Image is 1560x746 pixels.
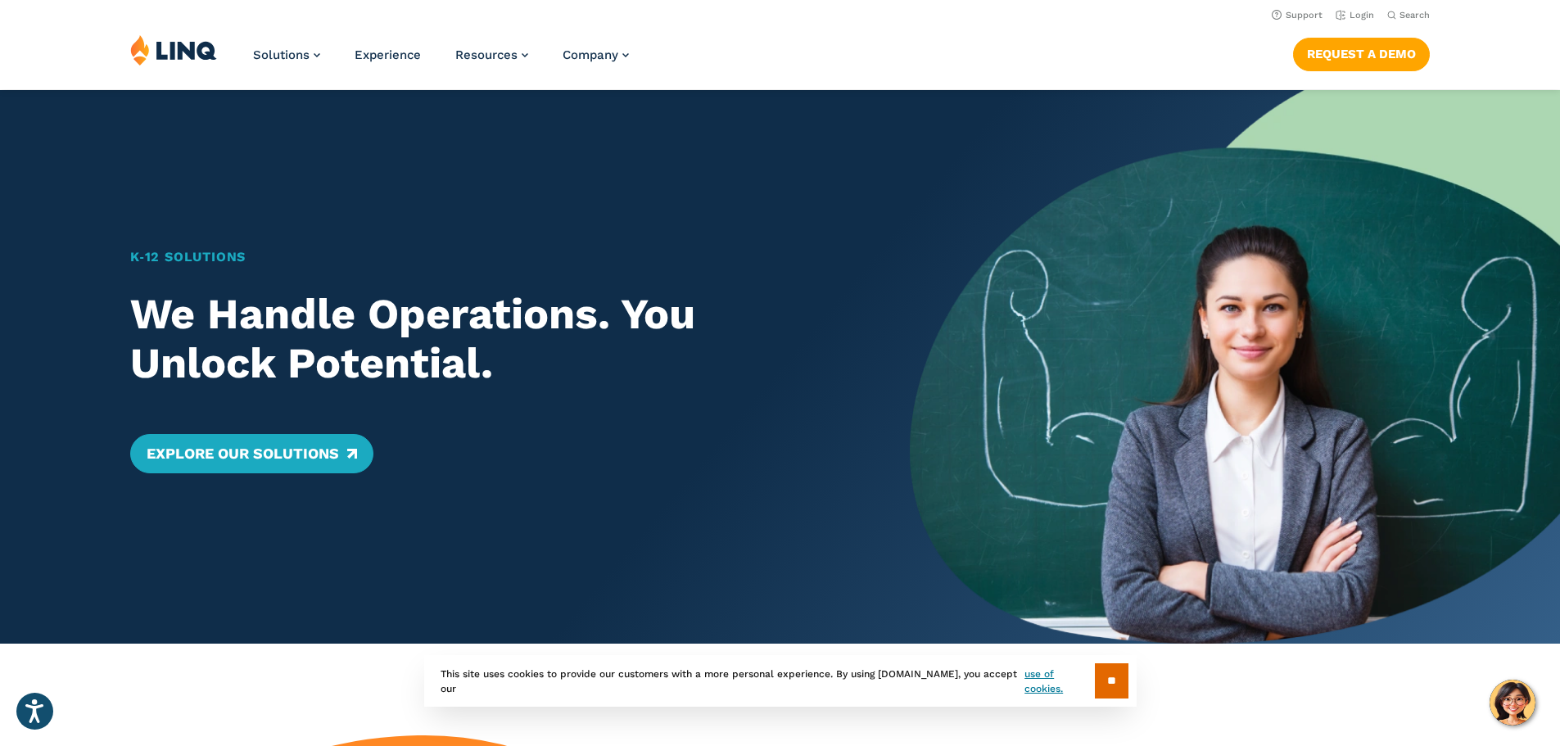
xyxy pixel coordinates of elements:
a: Company [563,47,629,62]
img: LINQ | K‑12 Software [130,34,217,66]
h1: K‑12 Solutions [130,247,847,267]
a: Resources [455,47,528,62]
nav: Primary Navigation [253,34,629,88]
div: This site uses cookies to provide our customers with a more personal experience. By using [DOMAIN... [424,655,1137,707]
span: Company [563,47,618,62]
a: use of cookies. [1024,667,1094,696]
a: Request a Demo [1293,38,1430,70]
h2: We Handle Operations. You Unlock Potential. [130,290,847,388]
span: Resources [455,47,518,62]
button: Hello, have a question? Let’s chat. [1490,680,1535,726]
a: Support [1272,10,1323,20]
a: Login [1336,10,1374,20]
img: Home Banner [910,90,1560,644]
button: Open Search Bar [1387,9,1430,21]
a: Solutions [253,47,320,62]
a: Experience [355,47,421,62]
span: Solutions [253,47,310,62]
span: Search [1399,10,1430,20]
nav: Button Navigation [1293,34,1430,70]
a: Explore Our Solutions [130,434,373,473]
